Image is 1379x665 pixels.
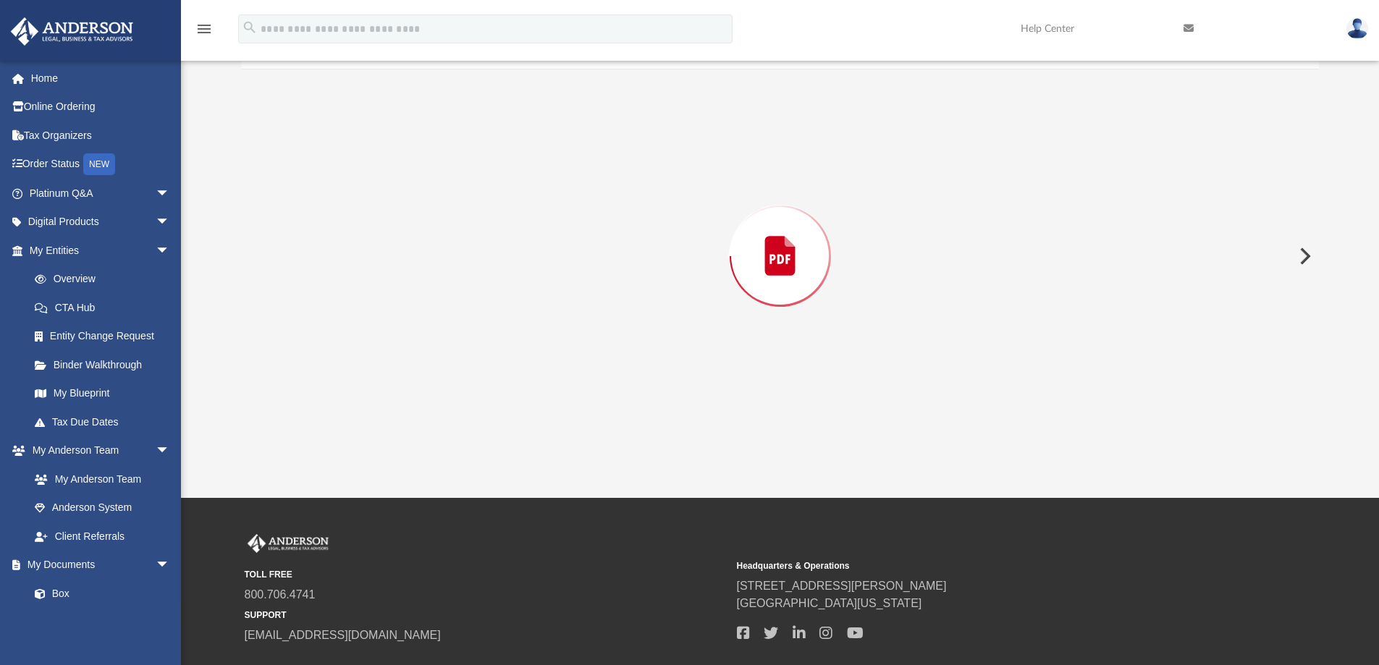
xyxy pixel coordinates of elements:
[20,379,185,408] a: My Blueprint
[10,436,185,465] a: My Anderson Teamarrow_drop_down
[20,265,192,294] a: Overview
[156,236,185,266] span: arrow_drop_down
[195,20,213,38] i: menu
[20,494,185,522] a: Anderson System
[1346,18,1368,39] img: User Pic
[1288,236,1320,276] button: Next File
[20,608,185,637] a: Meeting Minutes
[737,580,947,592] a: [STREET_ADDRESS][PERSON_NAME]
[242,20,258,35] i: search
[245,568,727,581] small: TOLL FREE
[737,597,922,609] a: [GEOGRAPHIC_DATA][US_STATE]
[20,322,192,351] a: Entity Change Request
[10,150,192,179] a: Order StatusNEW
[10,236,192,265] a: My Entitiesarrow_drop_down
[245,629,441,641] a: [EMAIL_ADDRESS][DOMAIN_NAME]
[20,407,192,436] a: Tax Due Dates
[241,31,1320,443] div: Preview
[20,579,177,608] a: Box
[10,551,185,580] a: My Documentsarrow_drop_down
[10,179,192,208] a: Platinum Q&Aarrow_drop_down
[156,551,185,580] span: arrow_drop_down
[195,27,213,38] a: menu
[156,436,185,466] span: arrow_drop_down
[245,534,332,553] img: Anderson Advisors Platinum Portal
[20,293,192,322] a: CTA Hub
[83,153,115,175] div: NEW
[10,64,192,93] a: Home
[737,559,1219,572] small: Headquarters & Operations
[20,522,185,551] a: Client Referrals
[10,208,192,237] a: Digital Productsarrow_drop_down
[156,179,185,208] span: arrow_drop_down
[7,17,138,46] img: Anderson Advisors Platinum Portal
[156,208,185,237] span: arrow_drop_down
[20,350,192,379] a: Binder Walkthrough
[10,93,192,122] a: Online Ordering
[20,465,177,494] a: My Anderson Team
[245,609,727,622] small: SUPPORT
[245,588,316,601] a: 800.706.4741
[10,121,192,150] a: Tax Organizers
